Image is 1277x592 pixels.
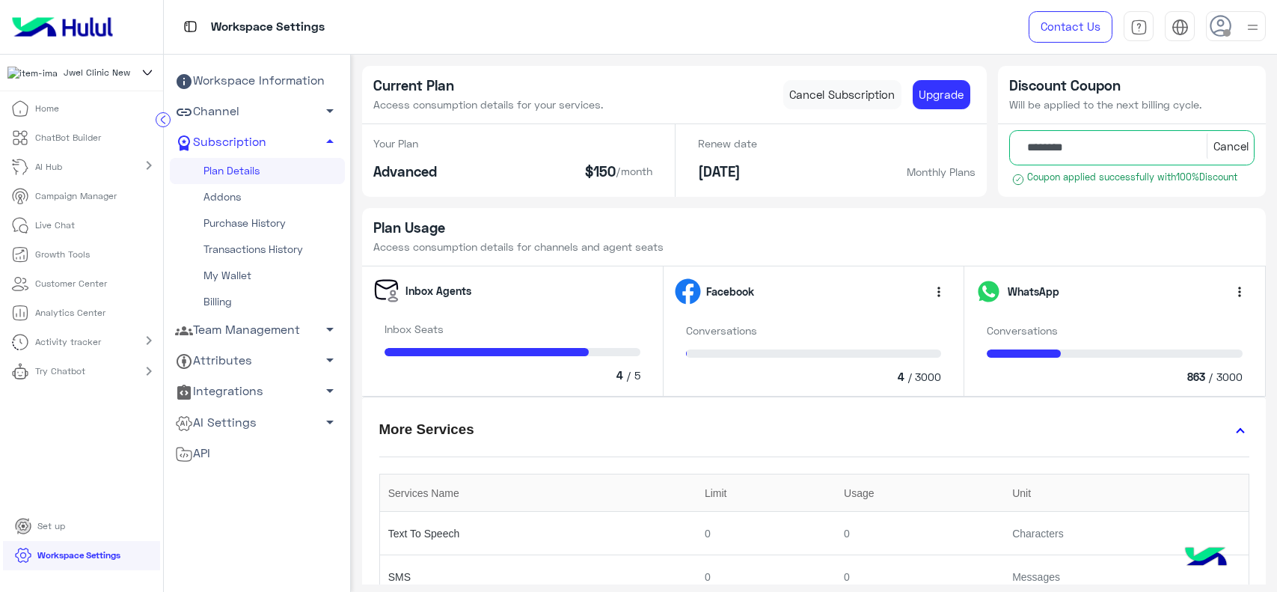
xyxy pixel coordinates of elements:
span: more_vert [931,284,946,299]
a: Billing [170,289,345,315]
img: profile [1243,18,1262,37]
img: whatsapp.svg [976,278,1002,305]
a: Channel [170,97,345,127]
th: Limit [696,474,836,512]
span: Access consumption details for channels and agent seats [373,240,664,253]
h5: Advanced [373,163,437,180]
h5: [DATE] [698,163,757,180]
a: Addons [170,184,345,210]
h5: Discount Coupon [1009,77,1255,94]
p: Conversations [686,323,942,338]
span: 3000 [1216,369,1243,385]
span: arrow_drop_up [321,132,339,150]
span: arrow_drop_down [321,413,339,431]
a: AI Settings [170,407,345,438]
mat-expansion-panel-header: More Services [362,409,1266,457]
a: Workspace Settings [3,541,132,570]
span: 4 [616,367,623,383]
img: facebook.svg [675,278,701,305]
td: Characters [1004,512,1249,555]
p: Inbox Seats [385,321,640,337]
p: Analytics Center [35,306,105,320]
span: more_vert [1232,284,1247,299]
h5: Current Plan [373,77,603,94]
p: Conversations [987,323,1243,338]
th: Unit [1004,474,1249,512]
a: Integrations [170,376,345,407]
p: Activity tracker [35,335,101,349]
a: tab [1124,11,1154,43]
th: Usage [836,474,1004,512]
img: success [1012,174,1024,186]
span: arrow_drop_down [321,382,339,400]
p: Your Plan [373,135,437,151]
span: API [175,444,210,463]
button: Cancel [1207,132,1255,159]
p: Campaign Manager [35,189,117,203]
img: inboxseats.svg [373,278,399,304]
span: Monthly Plans [907,164,976,186]
span: Inbox Agents [405,283,471,299]
img: 177882628735456 [7,67,58,80]
img: tab [181,17,200,36]
a: Upgrade [913,80,970,110]
a: Workspace Information [170,66,345,97]
p: Workspace Settings [37,549,120,562]
p: Workspace Settings [211,17,325,37]
span: Access consumption details for your services. [373,98,603,111]
a: Plan Details [170,158,345,184]
td: 0 [836,512,1004,555]
img: tab [1130,19,1148,36]
span: 863 [1187,369,1205,385]
img: tab [1172,19,1189,36]
span: Will be applied to the next billing cycle. [1009,98,1201,111]
p: Home [35,102,59,115]
h5: $150 [585,163,616,180]
a: Set up [3,512,77,541]
th: Services Name [379,474,696,512]
span: / [1208,369,1213,385]
p: Customer Center [35,277,107,290]
img: Logo [6,11,119,43]
span: / [907,369,913,385]
p: Try Chatbot [35,364,85,378]
p: Renew date [698,135,757,151]
span: 3000 [915,369,941,385]
small: Coupon applied successfully with 100% Discount [1009,171,1255,189]
span: arrow_drop_down [321,351,339,369]
p: Live Chat [35,219,75,232]
a: API [170,438,345,469]
h5: Plan Usage [373,219,1255,237]
a: Subscription [170,127,345,158]
a: My Wallet [170,263,345,289]
a: Purchase History [170,210,345,237]
p: AI Hub [35,160,62,174]
span: / [626,367,631,383]
a: Cancel Subscription [783,80,901,110]
span: 5 [634,367,640,383]
a: Attributes [170,346,345,376]
span: WhatsApp [1008,284,1059,299]
span: /month [616,163,652,186]
mat-icon: chevron_right [140,332,158,350]
p: ChatBot Builder [35,131,101,144]
p: Set up [37,519,65,533]
td: 0 [696,512,836,555]
span: arrow_drop_down [321,320,339,338]
a: Transactions History [170,237,345,263]
mat-icon: chevron_right [140,362,158,380]
button: more_vert [925,278,952,305]
mat-icon: chevron_right [140,156,158,174]
a: Contact Us [1029,11,1112,43]
span: Facebook [706,284,754,299]
p: Growth Tools [35,248,90,261]
img: hulul-logo.png [1180,532,1232,585]
span: 4 [898,369,904,385]
span: Jwel Clinic New [64,66,130,79]
button: more_vert [1226,278,1254,305]
h5: More Services [373,415,480,444]
span: arrow_drop_down [321,102,339,120]
td: Text To Speech [379,512,696,555]
a: Team Management [170,315,345,346]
